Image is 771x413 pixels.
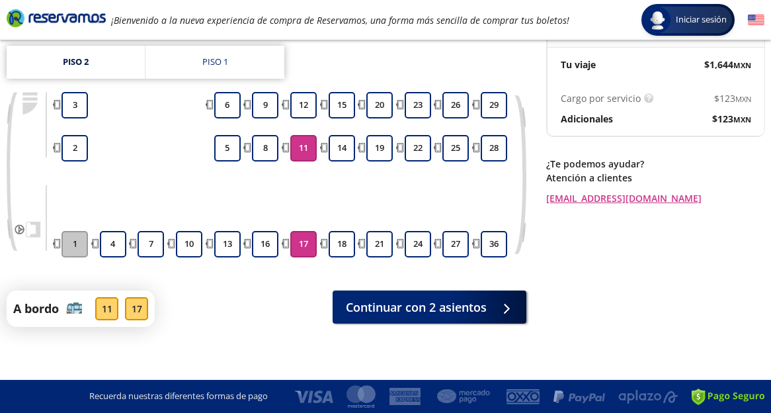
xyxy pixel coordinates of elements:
[333,291,526,324] button: Continuar con 2 asientos
[290,135,317,161] button: 11
[111,14,569,26] em: ¡Bienvenido a la nueva experiencia de compra de Reservamos, una forma más sencilla de comprar tus...
[481,231,507,257] button: 36
[214,92,241,118] button: 6
[7,8,106,32] a: Brand Logo
[214,135,241,161] button: 5
[481,92,507,118] button: 29
[546,171,764,185] p: Atención a clientes
[670,13,732,26] span: Iniciar sesión
[481,135,507,161] button: 28
[329,92,355,118] button: 15
[145,46,284,79] a: Piso 1
[61,231,88,257] button: 1
[748,12,764,28] button: English
[366,231,393,257] button: 21
[366,92,393,118] button: 20
[61,135,88,161] button: 2
[61,92,88,118] button: 3
[13,300,59,318] p: A bordo
[405,92,431,118] button: 23
[125,297,148,320] div: 17
[290,92,317,118] button: 12
[366,135,393,161] button: 19
[252,92,278,118] button: 9
[95,297,118,320] div: 11
[7,8,106,28] i: Brand Logo
[714,91,751,105] span: $ 123
[252,135,278,161] button: 8
[7,46,145,79] a: Piso 2
[546,157,764,171] p: ¿Te podemos ayudar?
[329,231,355,257] button: 18
[405,135,431,161] button: 22
[346,298,487,316] span: Continuar con 2 asientos
[89,390,268,403] p: Recuerda nuestras diferentes formas de pago
[442,231,469,257] button: 27
[733,60,751,70] small: MXN
[546,191,764,205] a: [EMAIL_ADDRESS][DOMAIN_NAME]
[561,58,596,71] p: Tu viaje
[214,231,241,257] button: 13
[733,115,751,124] small: MXN
[202,56,228,69] div: Piso 1
[100,231,126,257] button: 4
[290,231,317,257] button: 17
[329,135,355,161] button: 14
[712,112,751,126] span: $ 123
[405,231,431,257] button: 24
[442,92,469,118] button: 26
[704,58,751,71] span: $ 1,644
[561,112,613,126] p: Adicionales
[694,336,758,400] iframe: Messagebird Livechat Widget
[442,135,469,161] button: 25
[138,231,164,257] button: 7
[561,91,641,105] p: Cargo por servicio
[176,231,202,257] button: 10
[252,231,278,257] button: 16
[735,94,751,104] small: MXN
